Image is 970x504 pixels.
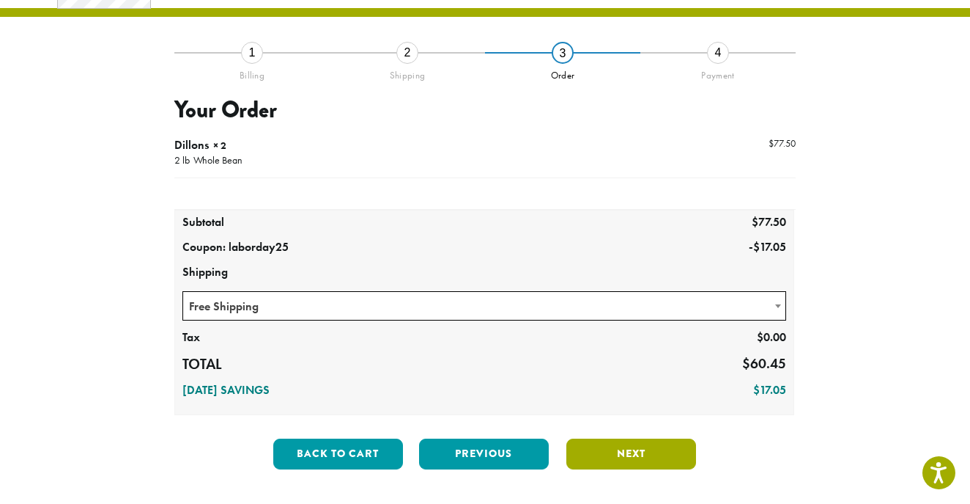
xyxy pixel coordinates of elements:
p: Whole Bean [190,154,242,169]
div: Billing [174,64,330,81]
div: 2 [396,42,418,64]
bdi: 60.45 [742,354,786,373]
h3: Your Order [174,96,796,124]
th: [DATE] Savings [175,379,518,403]
span: $ [757,329,763,345]
bdi: 77.50 [769,137,796,150]
span: Free Shipping [182,291,786,321]
span: $ [753,382,760,398]
button: Previous [419,439,549,470]
p: 2 lb [174,154,190,169]
td: - [299,235,793,260]
span: Free Shipping [183,292,785,321]
span: $ [769,137,774,150]
div: Shipping [330,64,485,81]
div: 4 [707,42,729,64]
strong: × 2 [213,139,226,152]
div: 1 [241,42,263,64]
th: Total [175,351,299,379]
span: $ [752,214,758,230]
div: Order [485,64,640,81]
bdi: 17.05 [753,382,786,398]
span: $ [742,354,750,373]
th: Shipping [175,260,793,285]
bdi: 77.50 [752,214,786,230]
button: Next [566,439,696,470]
div: 3 [552,42,574,64]
th: Subtotal [175,211,299,235]
div: Payment [640,64,796,81]
th: Coupon: laborday25 [175,235,299,260]
span: $ [753,239,760,255]
th: Tax [175,326,299,351]
span: Dillons [174,137,209,153]
button: Back to cart [273,439,403,470]
bdi: 0.00 [757,329,786,345]
span: 17.05 [753,239,786,255]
